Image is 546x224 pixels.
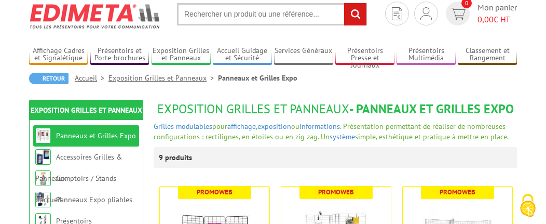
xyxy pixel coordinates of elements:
span: pour , ou . Présentation permettant de réaliser de nombreuses configurations : rectilignes, en ét... [154,122,509,141]
img: Accessoires Grilles & Panneaux [35,149,51,165]
a: Services Généraux [274,46,333,63]
a: système [330,132,355,141]
a: Exposition Grilles et Panneaux [31,106,142,115]
a: modulables [176,122,212,131]
img: Cookies (fenêtre modale) [515,193,541,219]
p: 9 produits [159,147,198,168]
a: Exposition Grilles et Panneaux [152,46,210,63]
a: Accueil [75,73,108,83]
h1: - Panneaux et Grilles Expo [154,102,517,116]
a: Accueil Guidage et Sécurité [213,46,271,63]
input: rechercher [344,3,366,25]
a: informations [299,122,340,131]
a: Présentoirs Multimédia [397,46,455,63]
a: Accessoires Grilles & Panneaux [35,152,122,183]
a: Retour [29,73,69,84]
a: Exposition Grilles et Panneaux [108,73,218,83]
b: Promoweb [440,188,475,196]
button: Cookies (fenêtre modale) [510,189,546,224]
span: € HT [477,14,517,25]
b: Promoweb [318,188,354,196]
a: Grilles [154,122,174,131]
li: Panneaux et Grilles Expo [218,73,297,83]
a: Affichage Cadres et Signalétique [29,46,88,63]
b: Promoweb [197,188,233,196]
a: Présentoirs Presse et Journaux [335,46,394,63]
img: devis rapide [451,8,466,20]
a: affichage [227,122,256,131]
img: Panneaux et Grilles Expo [35,128,51,143]
a: Présentoirs et Porte-brochures [90,46,149,63]
span: Exposition Grilles et Panneaux [157,101,349,117]
img: devis rapide [420,7,432,20]
a: devis rapide 0 Mon panier 0,00€ HT [443,2,517,25]
input: Rechercher un produit ou une référence... [177,3,367,25]
a: Classement et Rangement [458,46,516,63]
span: 0,00 [477,14,494,24]
span: Mon panier [477,2,517,25]
a: exposition [257,122,291,131]
a: Comptoirs / Stands d'accueil [35,174,116,204]
a: Panneaux et Grilles Expo [56,131,136,140]
img: devis rapide [392,7,402,20]
a: Panneaux Expo pliables [56,195,132,204]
